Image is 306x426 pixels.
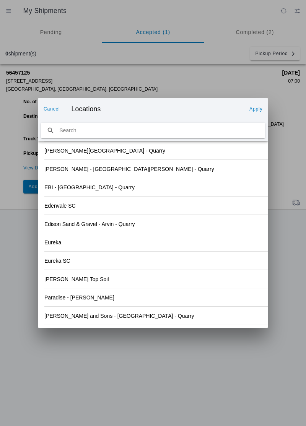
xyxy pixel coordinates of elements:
[64,105,246,113] ion-title: Locations
[38,197,268,215] ion-item: Edenvale SC
[38,307,268,325] ion-item: [PERSON_NAME] and Sons - [GEOGRAPHIC_DATA] - Quarry
[38,178,268,197] ion-item: EBI - [GEOGRAPHIC_DATA] - Quarry
[38,215,268,233] ion-item: Edison Sand & Gravel - Arvin - Quarry
[38,252,268,270] ion-item: Eureka SC
[38,141,268,160] ion-item: [PERSON_NAME][GEOGRAPHIC_DATA] - Quarry
[41,103,63,115] ion-button: Cancel
[246,103,265,115] ion-button: Apply
[41,123,265,138] input: search text
[38,288,268,307] ion-item: Paradise - [PERSON_NAME]
[38,233,268,252] ion-item: Eureka
[38,160,268,178] ion-item: [PERSON_NAME] - [GEOGRAPHIC_DATA][PERSON_NAME] - Quarry
[38,270,268,288] ion-item: [PERSON_NAME] Top Soil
